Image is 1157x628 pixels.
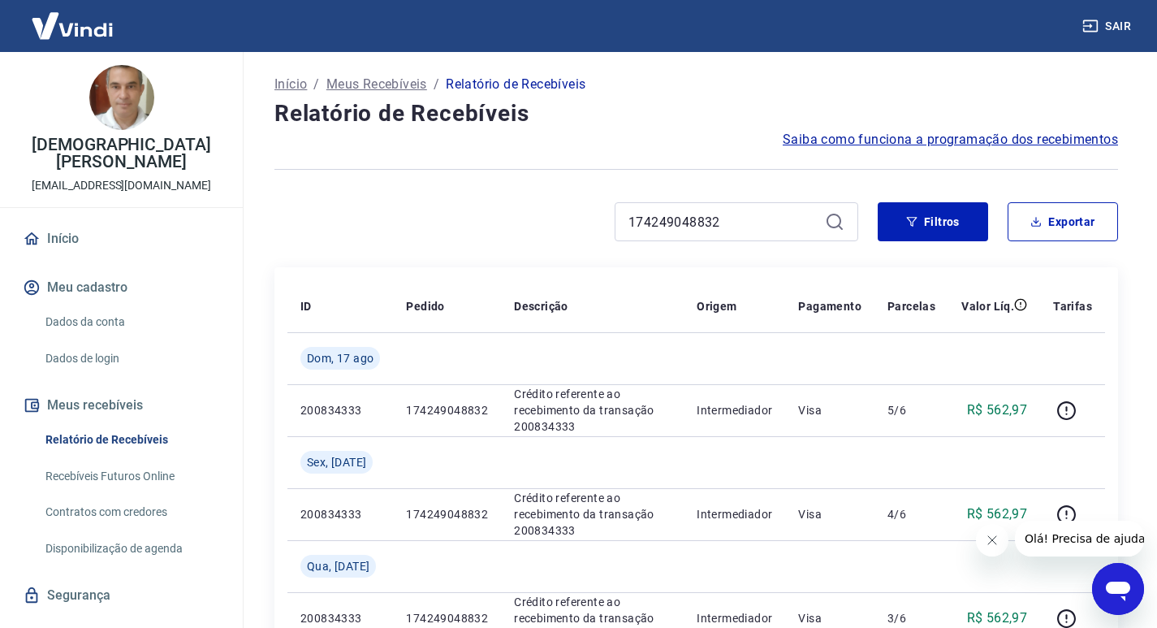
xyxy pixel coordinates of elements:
[39,423,223,457] a: Relatório de Recebíveis
[307,558,369,574] span: Qua, [DATE]
[798,298,861,314] p: Pagamento
[406,610,488,626] p: 174249048832
[1008,202,1118,241] button: Exportar
[697,402,772,418] p: Intermediador
[406,506,488,522] p: 174249048832
[13,136,230,171] p: [DEMOGRAPHIC_DATA][PERSON_NAME]
[967,609,1028,628] p: R$ 562,97
[406,298,444,314] p: Pedido
[1079,11,1138,41] button: Sair
[878,202,988,241] button: Filtros
[307,350,373,366] span: Dom, 17 ago
[514,386,671,435] p: Crédito referente ao recebimento da transação 200834333
[967,401,1028,420] p: R$ 562,97
[313,75,319,94] p: /
[39,305,223,339] a: Dados da conta
[514,490,671,539] p: Crédito referente ao recebimento da transação 200834333
[39,342,223,375] a: Dados de login
[19,270,223,305] button: Meu cadastro
[19,578,223,613] a: Segurança
[274,97,1118,130] h4: Relatório de Recebíveis
[446,75,585,94] p: Relatório de Recebíveis
[300,610,380,626] p: 200834333
[697,298,736,314] p: Origem
[19,221,223,257] a: Início
[887,506,935,522] p: 4/6
[887,610,935,626] p: 3/6
[300,298,312,314] p: ID
[798,402,861,418] p: Visa
[697,610,772,626] p: Intermediador
[697,506,772,522] p: Intermediador
[783,130,1118,149] a: Saiba como funciona a programação dos recebimentos
[39,460,223,493] a: Recebíveis Futuros Online
[32,177,211,194] p: [EMAIL_ADDRESS][DOMAIN_NAME]
[39,496,223,529] a: Contratos com credores
[1092,563,1144,615] iframe: Botão para abrir a janela de mensagens
[1053,298,1092,314] p: Tarifas
[976,524,1008,557] iframe: Fechar mensagem
[326,75,427,94] a: Meus Recebíveis
[967,505,1028,524] p: R$ 562,97
[961,298,1014,314] p: Valor Líq.
[274,75,307,94] a: Início
[514,298,568,314] p: Descrição
[19,1,125,50] img: Vindi
[628,210,818,234] input: Busque pelo número do pedido
[19,388,223,423] button: Meus recebíveis
[434,75,439,94] p: /
[300,506,380,522] p: 200834333
[300,402,380,418] p: 200834333
[798,610,861,626] p: Visa
[89,65,154,130] img: 27c4f556-5e05-4b46-9d20-dfe5444c0040.jpeg
[1015,521,1144,557] iframe: Mensagem da empresa
[10,11,136,24] span: Olá! Precisa de ajuda?
[307,454,366,470] span: Sex, [DATE]
[406,402,488,418] p: 174249048832
[39,532,223,565] a: Disponibilização de agenda
[887,298,935,314] p: Parcelas
[887,402,935,418] p: 5/6
[798,506,861,522] p: Visa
